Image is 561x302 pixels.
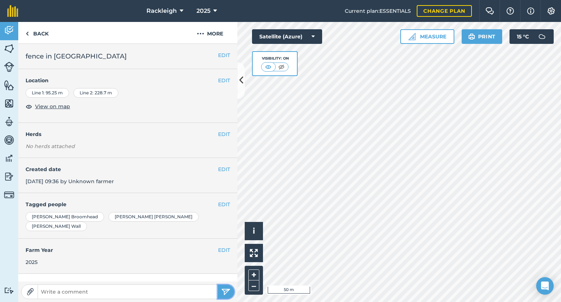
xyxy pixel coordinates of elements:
[4,98,14,109] img: svg+xml;base64,PHN2ZyB4bWxucz0iaHR0cDovL3d3dy53My5vcmcvMjAwMC9zdmciIHdpZHRoPSI1NiIgaGVpZ2h0PSI2MC...
[26,200,230,208] h4: Tagged people
[26,212,104,222] div: [PERSON_NAME] Broomhead
[408,33,416,40] img: Ruler icon
[26,102,70,111] button: View on map
[218,130,230,138] button: EDIT
[27,288,34,295] img: Paperclip icon
[4,43,14,54] img: svg+xml;base64,PHN2ZyB4bWxucz0iaHR0cDovL3d3dy53My5vcmcvMjAwMC9zdmciIHdpZHRoPSI1NiIgaGVpZ2h0PSI2MC...
[400,29,454,44] button: Measure
[35,102,70,110] span: View on map
[218,165,230,173] button: EDIT
[527,7,534,15] img: svg+xml;base64,PHN2ZyB4bWxucz0iaHR0cDovL3d3dy53My5vcmcvMjAwMC9zdmciIHdpZHRoPSIxNyIgaGVpZ2h0PSIxNy...
[73,88,118,98] div: Line 2 : 228.7 m
[183,22,237,44] button: More
[417,5,472,17] a: Change plan
[218,246,230,254] button: EDIT
[248,280,259,291] button: –
[26,222,87,231] div: [PERSON_NAME] Wall
[7,5,18,17] img: fieldmargin Logo
[462,29,503,44] button: Print
[536,277,554,295] div: Open Intercom Messenger
[245,222,263,240] button: i
[277,63,286,71] img: svg+xml;base64,PHN2ZyB4bWxucz0iaHR0cDovL3d3dy53My5vcmcvMjAwMC9zdmciIHdpZHRoPSI1MCIgaGVpZ2h0PSI0MC...
[26,130,237,138] h4: Herds
[197,29,204,38] img: svg+xml;base64,PHN2ZyB4bWxucz0iaHR0cDovL3d3dy53My5vcmcvMjAwMC9zdmciIHdpZHRoPSIyMCIgaGVpZ2h0PSIyNC...
[506,7,515,15] img: A question mark icon
[38,287,218,297] input: Write a comment
[221,287,230,296] img: svg+xml;base64,PHN2ZyB4bWxucz0iaHR0cDovL3d3dy53My5vcmcvMjAwMC9zdmciIHdpZHRoPSIyNSIgaGVpZ2h0PSIyNC...
[4,62,14,72] img: svg+xml;base64,PD94bWwgdmVyc2lvbj0iMS4wIiBlbmNvZGluZz0idXRmLTgiPz4KPCEtLSBHZW5lcmF0b3I6IEFkb2JlIE...
[4,135,14,146] img: svg+xml;base64,PD94bWwgdmVyc2lvbj0iMS4wIiBlbmNvZGluZz0idXRmLTgiPz4KPCEtLSBHZW5lcmF0b3I6IEFkb2JlIE...
[253,226,255,235] span: i
[250,249,258,257] img: Four arrows, one pointing top left, one top right, one bottom right and the last bottom left
[248,269,259,280] button: +
[146,7,177,15] span: Rackleigh
[4,287,14,294] img: svg+xml;base64,PD94bWwgdmVyc2lvbj0iMS4wIiBlbmNvZGluZz0idXRmLTgiPz4KPCEtLSBHZW5lcmF0b3I6IEFkb2JlIE...
[26,29,29,38] img: svg+xml;base64,PHN2ZyB4bWxucz0iaHR0cDovL3d3dy53My5vcmcvMjAwMC9zdmciIHdpZHRoPSI5IiBoZWlnaHQ9IjI0Ii...
[261,56,289,61] div: Visibility: On
[218,200,230,208] button: EDIT
[218,51,230,59] button: EDIT
[4,116,14,127] img: svg+xml;base64,PD94bWwgdmVyc2lvbj0iMS4wIiBlbmNvZGluZz0idXRmLTgiPz4KPCEtLSBHZW5lcmF0b3I6IEFkb2JlIE...
[26,142,237,150] em: No herds attached
[26,88,69,98] div: Line 1 : 95.25 m
[535,29,549,44] img: svg+xml;base64,PD94bWwgdmVyc2lvbj0iMS4wIiBlbmNvZGluZz0idXRmLTgiPz4KPCEtLSBHZW5lcmF0b3I6IEFkb2JlIE...
[108,212,199,222] div: [PERSON_NAME] [PERSON_NAME]
[196,7,210,15] span: 2025
[264,63,273,71] img: svg+xml;base64,PHN2ZyB4bWxucz0iaHR0cDovL3d3dy53My5vcmcvMjAwMC9zdmciIHdpZHRoPSI1MCIgaGVpZ2h0PSI0MC...
[4,80,14,91] img: svg+xml;base64,PHN2ZyB4bWxucz0iaHR0cDovL3d3dy53My5vcmcvMjAwMC9zdmciIHdpZHRoPSI1NiIgaGVpZ2h0PSI2MC...
[510,29,554,44] button: 15 °C
[345,7,411,15] span: Current plan : ESSENTIALS
[468,32,475,41] img: svg+xml;base64,PHN2ZyB4bWxucz0iaHR0cDovL3d3dy53My5vcmcvMjAwMC9zdmciIHdpZHRoPSIxOSIgaGVpZ2h0PSIyNC...
[26,246,230,254] h4: Farm Year
[252,29,322,44] button: Satellite (Azure)
[26,102,32,111] img: svg+xml;base64,PHN2ZyB4bWxucz0iaHR0cDovL3d3dy53My5vcmcvMjAwMC9zdmciIHdpZHRoPSIxOCIgaGVpZ2h0PSIyNC...
[218,76,230,84] button: EDIT
[26,165,230,173] h4: Created date
[4,25,14,36] img: svg+xml;base64,PD94bWwgdmVyc2lvbj0iMS4wIiBlbmNvZGluZz0idXRmLTgiPz4KPCEtLSBHZW5lcmF0b3I6IEFkb2JlIE...
[517,29,529,44] span: 15 ° C
[18,22,56,44] a: Back
[485,7,494,15] img: Two speech bubbles overlapping with the left bubble in the forefront
[26,51,230,61] h2: fence in [GEOGRAPHIC_DATA]
[4,171,14,182] img: svg+xml;base64,PD94bWwgdmVyc2lvbj0iMS4wIiBlbmNvZGluZz0idXRmLTgiPz4KPCEtLSBHZW5lcmF0b3I6IEFkb2JlIE...
[26,76,230,84] h4: Location
[547,7,556,15] img: A cog icon
[4,153,14,164] img: svg+xml;base64,PD94bWwgdmVyc2lvbj0iMS4wIiBlbmNvZGluZz0idXRmLTgiPz4KPCEtLSBHZW5lcmF0b3I6IEFkb2JlIE...
[26,258,230,266] div: 2025
[4,190,14,200] img: svg+xml;base64,PD94bWwgdmVyc2lvbj0iMS4wIiBlbmNvZGluZz0idXRmLTgiPz4KPCEtLSBHZW5lcmF0b3I6IEFkb2JlIE...
[18,158,237,193] div: [DATE] 09:36 by Unknown farmer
